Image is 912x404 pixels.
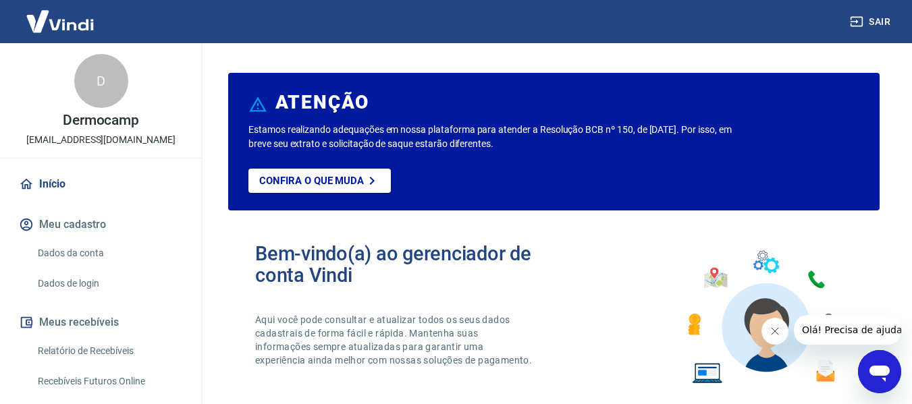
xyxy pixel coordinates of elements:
a: Relatório de Recebíveis [32,337,186,365]
a: Início [16,169,186,199]
img: Imagem de um avatar masculino com diversos icones exemplificando as funcionalidades do gerenciado... [676,243,853,392]
a: Recebíveis Futuros Online [32,368,186,395]
span: Olá! Precisa de ajuda? [8,9,113,20]
p: Dermocamp [63,113,140,127]
button: Sair [847,9,896,34]
p: Aqui você pode consultar e atualizar todos os seus dados cadastrais de forma fácil e rápida. Mant... [255,313,535,367]
h6: ATENÇÃO [275,96,369,109]
a: Confira o que muda [248,169,391,193]
a: Dados da conta [32,239,186,267]
iframe: Botão para abrir a janela de mensagens [858,350,901,393]
p: Estamos realizando adequações em nossa plataforma para atender a Resolução BCB nº 150, de [DATE].... [248,123,737,151]
div: D [74,54,128,108]
iframe: Fechar mensagem [761,318,788,345]
p: Confira o que muda [259,175,364,187]
p: [EMAIL_ADDRESS][DOMAIN_NAME] [26,133,176,147]
button: Meu cadastro [16,210,186,239]
img: Vindi [16,1,104,42]
button: Meus recebíveis [16,308,186,337]
iframe: Mensagem da empresa [794,315,901,345]
h2: Bem-vindo(a) ao gerenciador de conta Vindi [255,243,554,286]
a: Dados de login [32,270,186,297]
